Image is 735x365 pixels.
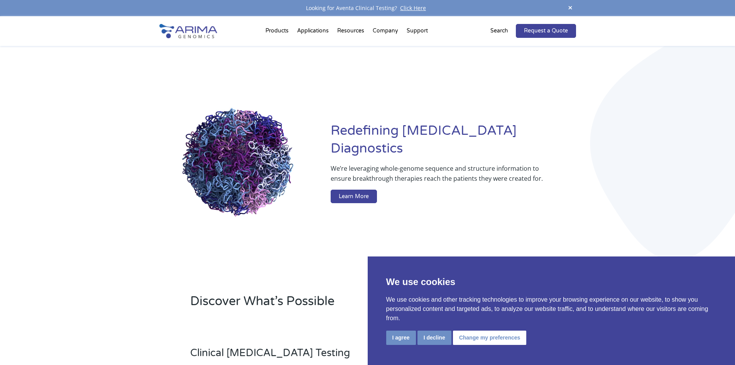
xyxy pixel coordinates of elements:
[397,4,429,12] a: Click Here
[386,275,717,289] p: We use cookies
[386,295,717,323] p: We use cookies and other tracking technologies to improve your browsing experience on our website...
[159,3,576,13] div: Looking for Aventa Clinical Testing?
[331,163,545,190] p: We’re leveraging whole-genome sequence and structure information to ensure breakthrough therapies...
[696,328,735,365] iframe: Chat Widget
[331,190,377,204] a: Learn More
[417,331,451,345] button: I decline
[453,331,527,345] button: Change my preferences
[331,122,576,163] h1: Redefining [MEDICAL_DATA] Diagnostics
[190,293,466,316] h2: Discover What’s Possible
[490,26,508,36] p: Search
[386,331,416,345] button: I agree
[190,347,400,365] h3: Clinical [MEDICAL_DATA] Testing
[516,24,576,38] a: Request a Quote
[159,24,217,38] img: Arima-Genomics-logo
